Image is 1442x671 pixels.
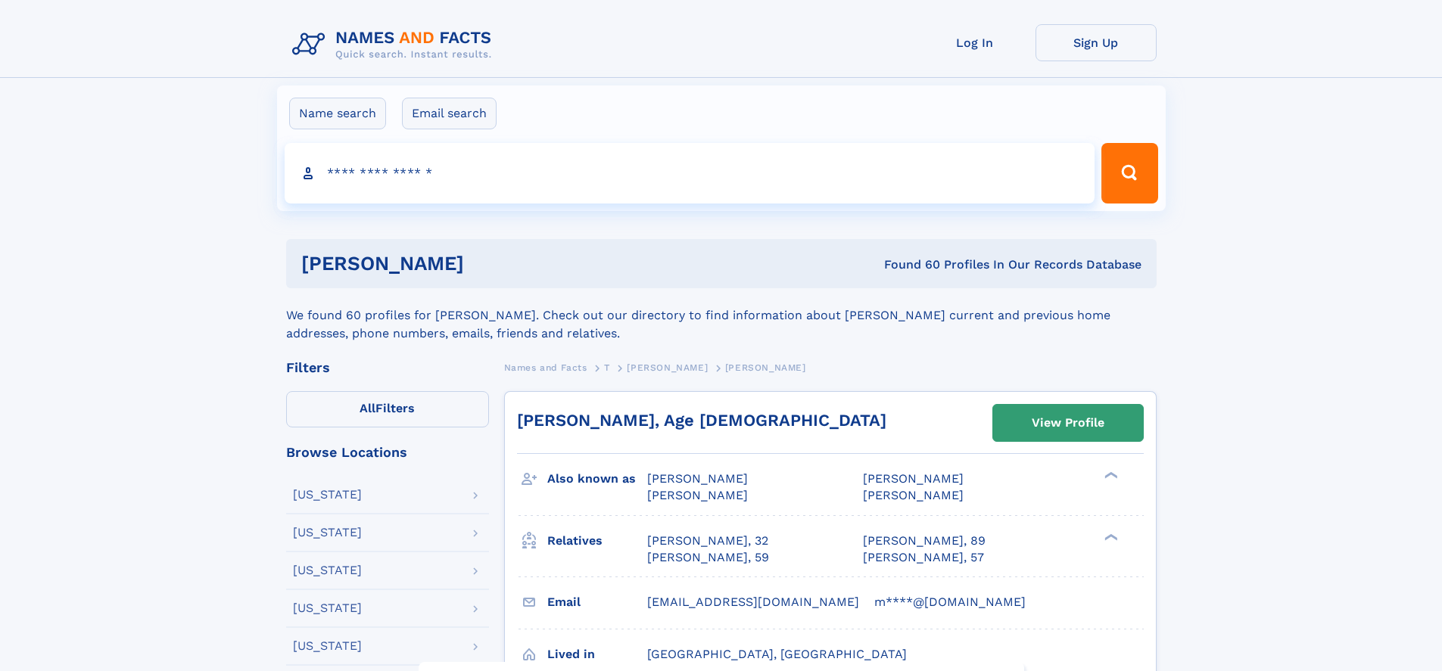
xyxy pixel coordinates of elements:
[674,256,1141,273] div: Found 60 Profiles In Our Records Database
[293,602,362,614] div: [US_STATE]
[286,288,1157,343] div: We found 60 profiles for [PERSON_NAME]. Check out our directory to find information about [PERSON...
[647,647,907,661] span: [GEOGRAPHIC_DATA], [GEOGRAPHIC_DATA]
[863,533,986,549] a: [PERSON_NAME], 89
[547,528,647,554] h3: Relatives
[1101,143,1157,203] button: Search Button
[547,641,647,667] h3: Lived in
[504,358,587,377] a: Names and Facts
[293,640,362,652] div: [US_STATE]
[1101,532,1119,542] div: ❯
[914,24,1036,61] a: Log In
[286,391,489,427] label: Filters
[647,533,768,549] a: [PERSON_NAME], 32
[1032,405,1104,440] div: View Profile
[293,527,362,539] div: [US_STATE]
[286,446,489,459] div: Browse Locations
[863,488,964,502] span: [PERSON_NAME]
[547,589,647,615] h3: Email
[547,466,647,492] h3: Also known as
[360,401,375,415] span: All
[647,549,769,566] a: [PERSON_NAME], 59
[627,362,708,373] span: [PERSON_NAME]
[293,489,362,501] div: [US_STATE]
[285,143,1095,203] input: search input
[301,254,674,273] h1: [PERSON_NAME]
[402,98,497,129] label: Email search
[517,411,886,430] a: [PERSON_NAME], Age [DEMOGRAPHIC_DATA]
[647,595,859,609] span: [EMAIL_ADDRESS][DOMAIN_NAME]
[1101,471,1119,480] div: ❯
[863,549,984,566] a: [PERSON_NAME], 57
[604,362,610,373] span: T
[725,362,806,373] span: [PERSON_NAME]
[286,361,489,374] div: Filters
[993,405,1143,441] a: View Profile
[647,488,748,502] span: [PERSON_NAME]
[289,98,386,129] label: Name search
[1036,24,1157,61] a: Sign Up
[604,358,610,377] a: T
[647,471,748,486] span: [PERSON_NAME]
[293,564,362,576] div: [US_STATE]
[286,24,504,65] img: Logo Names and Facts
[863,471,964,486] span: [PERSON_NAME]
[627,358,708,377] a: [PERSON_NAME]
